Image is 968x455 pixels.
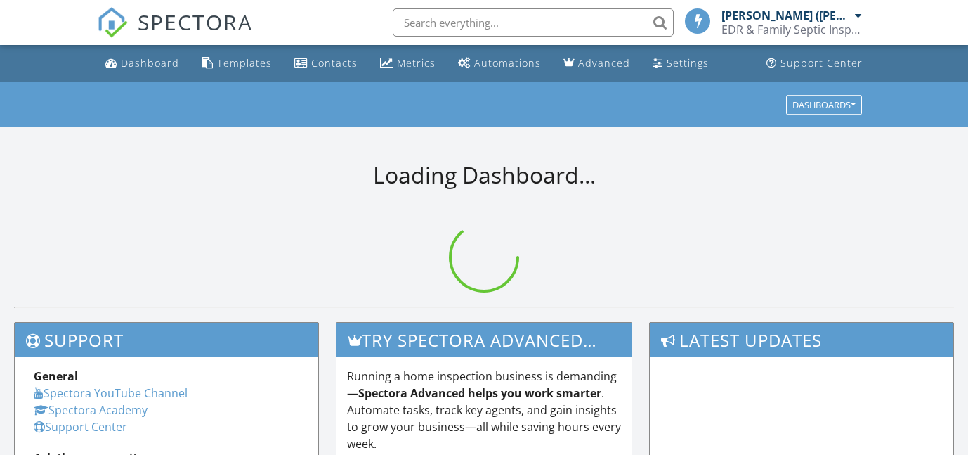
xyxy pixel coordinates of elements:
[647,51,714,77] a: Settings
[34,385,188,401] a: Spectora YouTube Channel
[558,51,636,77] a: Advanced
[721,23,862,37] div: EDR & Family Septic Inspections LLC
[761,51,868,77] a: Support Center
[97,19,253,49] a: SPECTORA
[138,7,253,37] span: SPECTORA
[34,402,148,418] a: Spectora Academy
[721,8,851,23] div: [PERSON_NAME] ([PERSON_NAME]) [PERSON_NAME]
[196,51,277,77] a: Templates
[15,323,318,357] h3: Support
[34,369,78,384] strong: General
[667,56,709,70] div: Settings
[650,323,953,357] h3: Latest Updates
[786,95,862,115] button: Dashboards
[780,56,863,70] div: Support Center
[452,51,547,77] a: Automations (Basic)
[474,56,541,70] div: Automations
[121,56,179,70] div: Dashboard
[217,56,272,70] div: Templates
[358,385,601,401] strong: Spectora Advanced helps you work smarter
[289,51,363,77] a: Contacts
[97,7,128,38] img: The Best Home Inspection Software - Spectora
[393,8,674,37] input: Search everything...
[792,100,856,110] div: Dashboards
[336,323,632,357] h3: Try spectora advanced [DATE]
[311,56,358,70] div: Contacts
[347,368,621,452] p: Running a home inspection business is demanding— . Automate tasks, track key agents, and gain ins...
[397,56,436,70] div: Metrics
[100,51,185,77] a: Dashboard
[578,56,630,70] div: Advanced
[374,51,441,77] a: Metrics
[34,419,127,435] a: Support Center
